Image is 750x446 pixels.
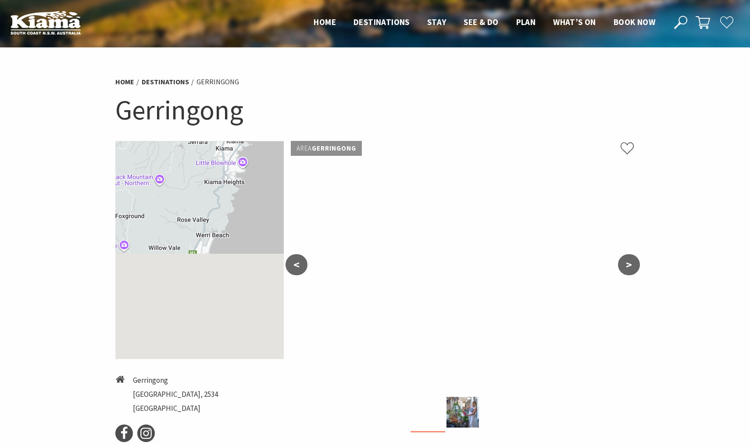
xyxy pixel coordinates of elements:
li: [GEOGRAPHIC_DATA] [133,403,218,414]
p: Gerringong [291,141,362,156]
a: Destinations [142,77,189,86]
span: Book now [614,17,655,27]
span: Stay [427,17,446,27]
li: Gerringong [196,76,239,88]
span: See & Do [464,17,498,27]
span: Home [314,17,336,27]
img: Kiama Logo [11,11,81,35]
li: Gerringong [133,374,218,386]
h1: Gerringong [115,92,635,128]
span: Destinations [354,17,410,27]
button: < [286,254,307,275]
nav: Main Menu [305,15,664,30]
span: Plan [516,17,536,27]
span: What’s On [553,17,596,27]
span: Area [296,144,312,152]
li: [GEOGRAPHIC_DATA], 2534 [133,388,218,400]
button: > [618,254,640,275]
a: Home [115,77,134,86]
img: Shopping in Gerringong - 34 Degrees South [446,397,479,428]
